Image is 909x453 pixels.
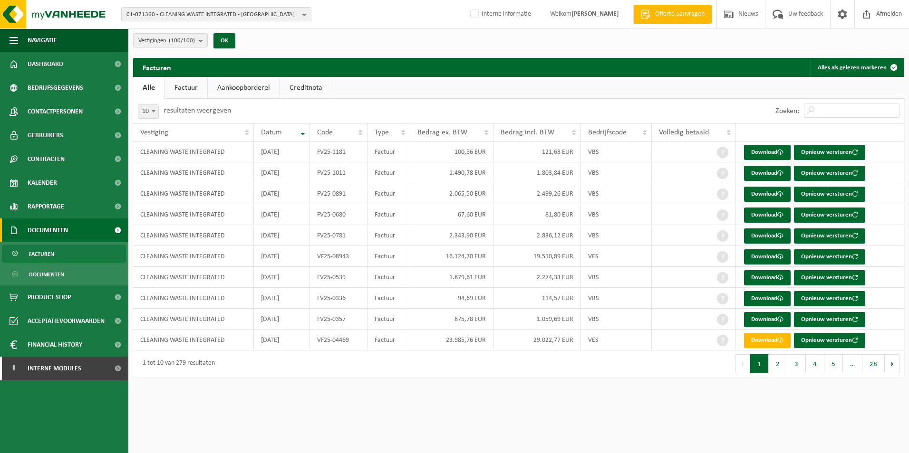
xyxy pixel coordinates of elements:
[367,142,410,162] td: Factuur
[581,330,652,350] td: VES
[254,204,310,225] td: [DATE]
[824,354,843,373] button: 5
[493,288,581,309] td: 114,57 EUR
[254,142,310,162] td: [DATE]
[410,225,493,246] td: 2.343,90 EUR
[410,246,493,267] td: 16.124,70 EUR
[794,228,865,244] button: Opnieuw versturen
[140,129,168,136] span: Vestiging
[133,330,254,350] td: CLEANING WASTE INTEGRATED
[28,76,83,100] span: Bedrijfsgegevens
[208,77,280,99] a: Aankoopborderel
[28,309,105,333] span: Acceptatievoorwaarden
[133,309,254,330] td: CLEANING WASTE INTEGRATED
[750,354,769,373] button: 1
[410,288,493,309] td: 94,69 EUR
[493,309,581,330] td: 1.059,69 EUR
[10,357,18,380] span: I
[310,162,367,183] td: FV25-1011
[588,129,627,136] span: Bedrijfscode
[133,225,254,246] td: CLEANING WASTE INTEGRATED
[28,333,82,357] span: Financial History
[769,354,787,373] button: 2
[254,225,310,246] td: [DATE]
[367,225,410,246] td: Factuur
[254,330,310,350] td: [DATE]
[806,354,824,373] button: 4
[744,249,791,264] a: Download
[133,246,254,267] td: CLEANING WASTE INTEGRATED
[633,5,712,24] a: Offerte aanvragen
[28,285,71,309] span: Product Shop
[165,77,207,99] a: Factuur
[138,355,215,372] div: 1 tot 10 van 279 resultaten
[121,7,311,21] button: 01-071360 - CLEANING WASTE INTEGRATED - [GEOGRAPHIC_DATA]
[310,183,367,204] td: FV25-0891
[133,58,181,76] h2: Facturen
[133,204,254,225] td: CLEANING WASTE INTEGRATED
[493,204,581,225] td: 81,80 EUR
[410,162,493,183] td: 1.490,78 EUR
[775,107,799,115] label: Zoeken:
[138,34,195,48] span: Vestigingen
[28,100,83,123] span: Contactpersonen
[794,333,865,348] button: Opnieuw versturen
[744,208,791,223] a: Download
[310,267,367,288] td: FV25-0539
[744,270,791,285] a: Download
[317,129,333,136] span: Code
[735,354,750,373] button: Previous
[367,204,410,225] td: Factuur
[254,309,310,330] td: [DATE]
[581,204,652,225] td: VBS
[126,8,299,22] span: 01-071360 - CLEANING WASTE INTEGRATED - [GEOGRAPHIC_DATA]
[744,166,791,181] a: Download
[794,187,865,202] button: Opnieuw versturen
[581,162,652,183] td: VBS
[493,142,581,162] td: 121,68 EUR
[254,288,310,309] td: [DATE]
[367,309,410,330] td: Factuur
[310,288,367,309] td: FV25-0336
[794,291,865,306] button: Opnieuw versturen
[794,145,865,160] button: Opnieuw versturen
[28,28,57,52] span: Navigatie
[133,77,164,99] a: Alle
[213,33,235,48] button: OK
[581,288,652,309] td: VBS
[744,145,791,160] a: Download
[410,183,493,204] td: 2.065,50 EUR
[794,208,865,223] button: Opnieuw versturen
[653,9,707,19] span: Offerte aanvragen
[744,333,791,348] a: Download
[310,309,367,330] td: FV25-0357
[280,77,332,99] a: Creditnota
[410,267,493,288] td: 1.879,61 EUR
[310,225,367,246] td: FV25-0781
[367,183,410,204] td: Factuur
[410,204,493,225] td: 67,60 EUR
[581,267,652,288] td: VBS
[138,105,158,118] span: 10
[310,330,367,350] td: VF25-04469
[581,183,652,204] td: VBS
[367,246,410,267] td: Factuur
[843,354,862,373] span: …
[493,225,581,246] td: 2.836,12 EUR
[493,183,581,204] td: 2.499,26 EUR
[367,162,410,183] td: Factuur
[417,129,467,136] span: Bedrag ex. BTW
[254,267,310,288] td: [DATE]
[133,267,254,288] td: CLEANING WASTE INTEGRATED
[885,354,899,373] button: Next
[794,270,865,285] button: Opnieuw versturen
[744,187,791,202] a: Download
[133,183,254,204] td: CLEANING WASTE INTEGRATED
[28,357,81,380] span: Interne modules
[28,52,63,76] span: Dashboard
[493,330,581,350] td: 29.022,77 EUR
[787,354,806,373] button: 3
[133,142,254,162] td: CLEANING WASTE INTEGRATED
[744,291,791,306] a: Download
[138,104,159,119] span: 10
